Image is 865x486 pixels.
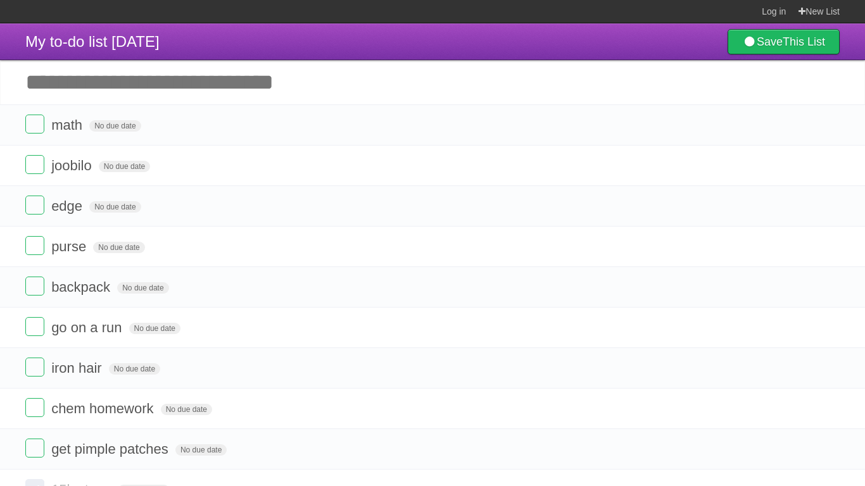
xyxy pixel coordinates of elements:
[51,158,95,173] span: joobilo
[51,360,104,376] span: iron hair
[728,29,840,54] a: SaveThis List
[783,35,825,48] b: This List
[51,239,89,254] span: purse
[109,363,160,375] span: No due date
[51,401,156,416] span: chem homework
[89,120,141,132] span: No due date
[99,161,150,172] span: No due date
[25,33,160,50] span: My to-do list [DATE]
[25,196,44,215] label: Done
[117,282,168,294] span: No due date
[93,242,144,253] span: No due date
[25,277,44,296] label: Done
[25,155,44,174] label: Done
[25,115,44,134] label: Done
[25,358,44,377] label: Done
[25,398,44,417] label: Done
[25,439,44,458] label: Done
[161,404,212,415] span: No due date
[89,201,141,213] span: No due date
[25,236,44,255] label: Done
[51,320,125,335] span: go on a run
[51,279,113,295] span: backpack
[129,323,180,334] span: No due date
[25,317,44,336] label: Done
[51,441,172,457] span: get pimple patches
[51,198,85,214] span: edge
[175,444,227,456] span: No due date
[51,117,85,133] span: math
